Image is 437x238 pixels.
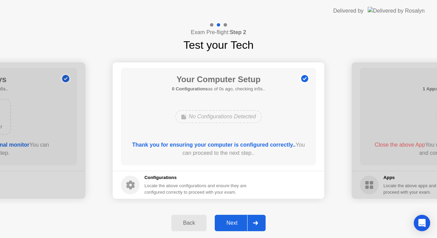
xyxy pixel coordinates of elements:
div: Next [217,220,247,226]
b: Thank you for ensuring your computer is configured correctly.. [132,142,296,148]
button: Next [215,215,266,231]
div: Delivered by [333,7,364,15]
div: No Configurations Detected [175,110,262,123]
div: Open Intercom Messenger [414,215,430,231]
div: You can proceed to the next step.. [131,141,307,157]
h5: Configurations [144,174,248,181]
h4: Exam Pre-flight: [191,28,246,36]
b: 0 Configurations [172,86,208,91]
h1: Your Computer Setup [172,73,265,86]
img: Delivered by Rosalyn [368,7,425,15]
div: Locate the above configurations and ensure they are configured correctly to proceed with your exam. [144,182,248,195]
h5: as of 0s ago, checking in5s.. [172,86,265,92]
b: Step 2 [230,29,246,35]
div: Back [173,220,205,226]
h1: Test your Tech [183,37,254,53]
button: Back [171,215,207,231]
